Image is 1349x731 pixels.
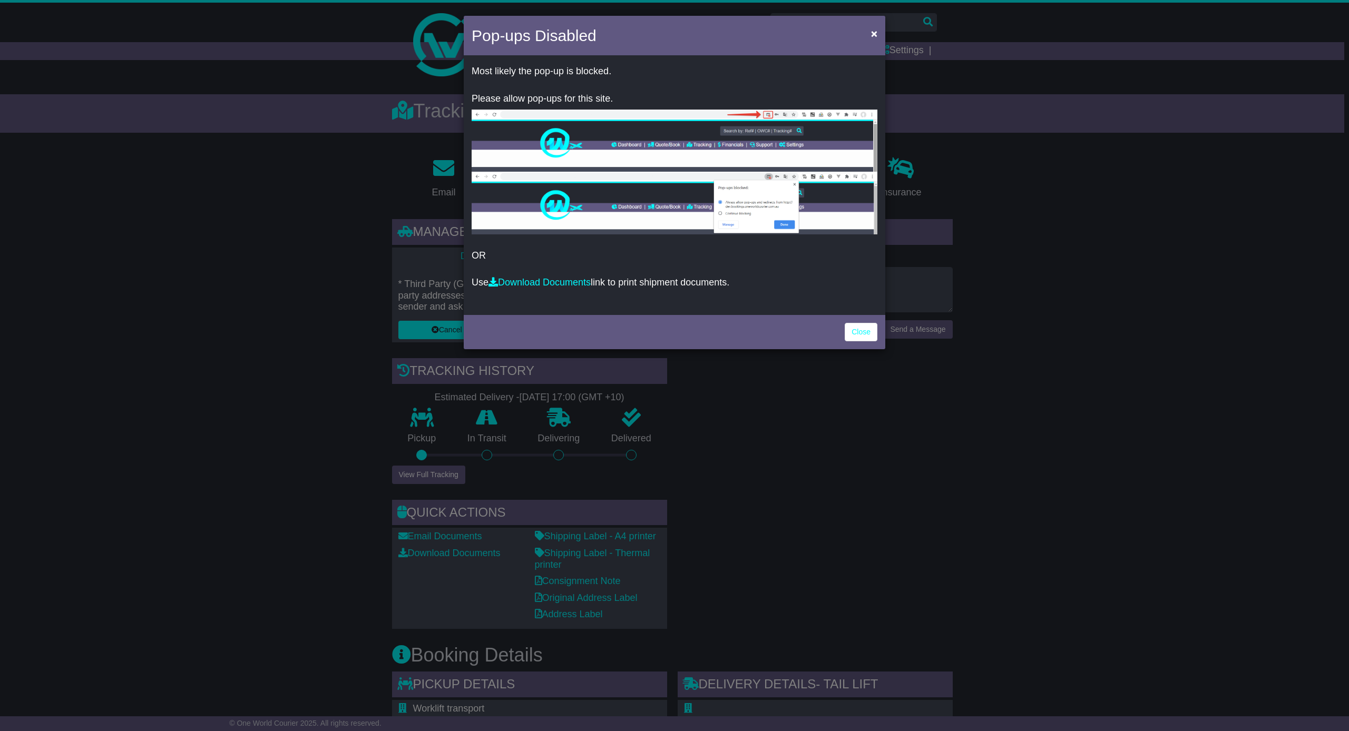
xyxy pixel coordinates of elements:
[866,23,883,44] button: Close
[472,93,877,105] p: Please allow pop-ups for this site.
[472,24,597,47] h4: Pop-ups Disabled
[472,110,877,172] img: allow-popup-1.png
[472,277,877,289] p: Use link to print shipment documents.
[845,323,877,341] a: Close
[871,27,877,39] span: ×
[488,277,591,288] a: Download Documents
[464,58,885,312] div: OR
[472,172,877,234] img: allow-popup-2.png
[472,66,877,77] p: Most likely the pop-up is blocked.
